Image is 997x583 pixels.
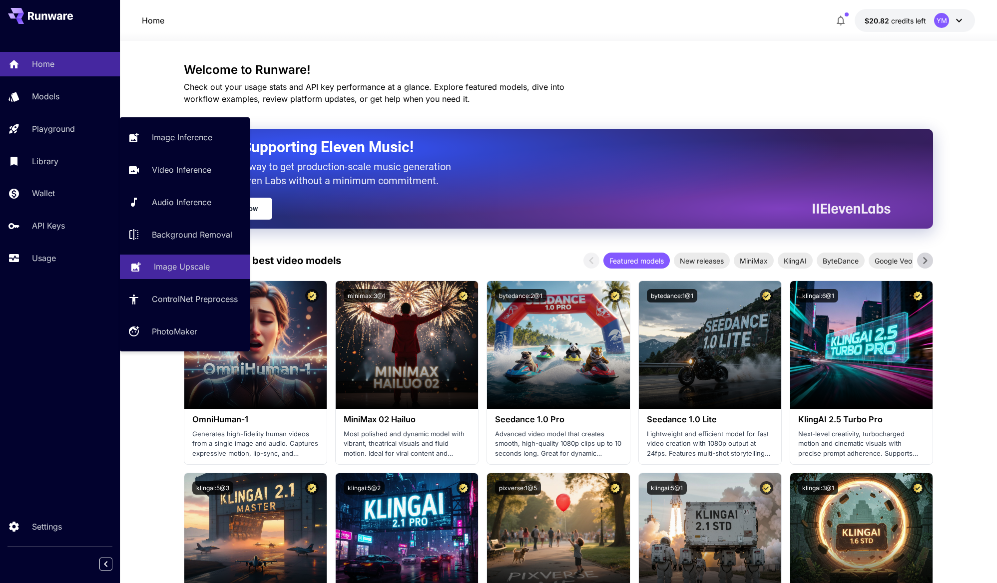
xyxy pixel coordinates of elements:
button: klingai:6@1 [798,289,838,302]
a: Video Inference [120,158,250,182]
button: Certified Model – Vetted for best performance and includes a commercial license. [911,289,925,302]
a: Background Removal [120,222,250,247]
button: Certified Model – Vetted for best performance and includes a commercial license. [760,481,773,495]
p: Audio Inference [152,196,211,208]
span: credits left [891,16,926,25]
img: alt [639,281,781,409]
button: bytedance:2@1 [495,289,546,302]
p: Models [32,90,59,102]
p: Lightweight and efficient model for fast video creation with 1080p output at 24fps. Features mult... [647,429,773,459]
p: API Keys [32,220,65,232]
a: Image Upscale [120,255,250,279]
p: Next‑level creativity, turbocharged motion and cinematic visuals with precise prompt adherence. S... [798,429,925,459]
button: Certified Model – Vetted for best performance and includes a commercial license. [760,289,773,302]
h3: OmniHuman‑1 [192,415,319,424]
button: bytedance:1@1 [647,289,697,302]
button: Certified Model – Vetted for best performance and includes a commercial license. [608,289,622,302]
span: $20.82 [865,16,891,25]
a: Audio Inference [120,190,250,215]
span: ByteDance [817,256,865,266]
h2: Now Supporting Eleven Music! [209,138,883,157]
p: Video Inference [152,164,211,176]
a: ControlNet Preprocess [120,287,250,311]
a: PhotoMaker [120,319,250,344]
p: ControlNet Preprocess [152,293,238,305]
button: $20.82458 [855,9,975,32]
p: Advanced video model that creates smooth, high-quality 1080p clips up to 10 seconds long. Great f... [495,429,621,459]
p: Wallet [32,187,55,199]
p: Generates high-fidelity human videos from a single image and audio. Captures expressive motion, l... [192,429,319,459]
img: alt [184,281,327,409]
button: klingai:3@1 [798,481,838,495]
img: alt [790,281,933,409]
span: MiniMax [734,256,774,266]
p: Most polished and dynamic model with vibrant, theatrical visuals and fluid motion. Ideal for vira... [344,429,470,459]
button: Certified Model – Vetted for best performance and includes a commercial license. [911,481,925,495]
span: KlingAI [778,256,813,266]
span: Check out your usage stats and API key performance at a glance. Explore featured models, dive int... [184,82,564,104]
p: Settings [32,521,62,533]
button: Certified Model – Vetted for best performance and includes a commercial license. [457,289,470,302]
div: Collapse sidebar [107,555,120,573]
p: Home [32,58,54,70]
p: The only way to get production-scale music generation from Eleven Labs without a minimum commitment. [209,160,459,188]
button: klingai:5@1 [647,481,687,495]
p: Playground [32,123,75,135]
img: alt [336,281,478,409]
iframe: Chat Widget [947,535,997,583]
p: Image Upscale [154,261,210,273]
span: Google Veo [869,256,918,266]
h3: Seedance 1.0 Pro [495,415,621,424]
h3: MiniMax 02 Hailuo [344,415,470,424]
nav: breadcrumb [142,14,164,26]
img: alt [487,281,629,409]
h3: KlingAI 2.5 Turbo Pro [798,415,925,424]
button: pixverse:1@5 [495,481,541,495]
p: Background Removal [152,229,232,241]
button: klingai:5@2 [344,481,385,495]
p: Usage [32,252,56,264]
button: Certified Model – Vetted for best performance and includes a commercial license. [608,481,622,495]
p: Home [142,14,164,26]
button: Certified Model – Vetted for best performance and includes a commercial license. [305,481,319,495]
h3: Seedance 1.0 Lite [647,415,773,424]
a: Image Inference [120,125,250,150]
p: Test drive the best video models [184,253,341,268]
button: minimax:3@1 [344,289,390,302]
div: Widget de chat [947,535,997,583]
button: Certified Model – Vetted for best performance and includes a commercial license. [457,481,470,495]
button: Certified Model – Vetted for best performance and includes a commercial license. [305,289,319,302]
div: $20.82458 [865,15,926,26]
p: Library [32,155,58,167]
span: New releases [674,256,730,266]
p: Image Inference [152,131,212,143]
button: Collapse sidebar [99,558,112,571]
span: Featured models [603,256,670,266]
p: PhotoMaker [152,325,197,337]
button: klingai:5@3 [192,481,233,495]
h3: Welcome to Runware! [184,63,933,77]
div: YM [934,13,949,28]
